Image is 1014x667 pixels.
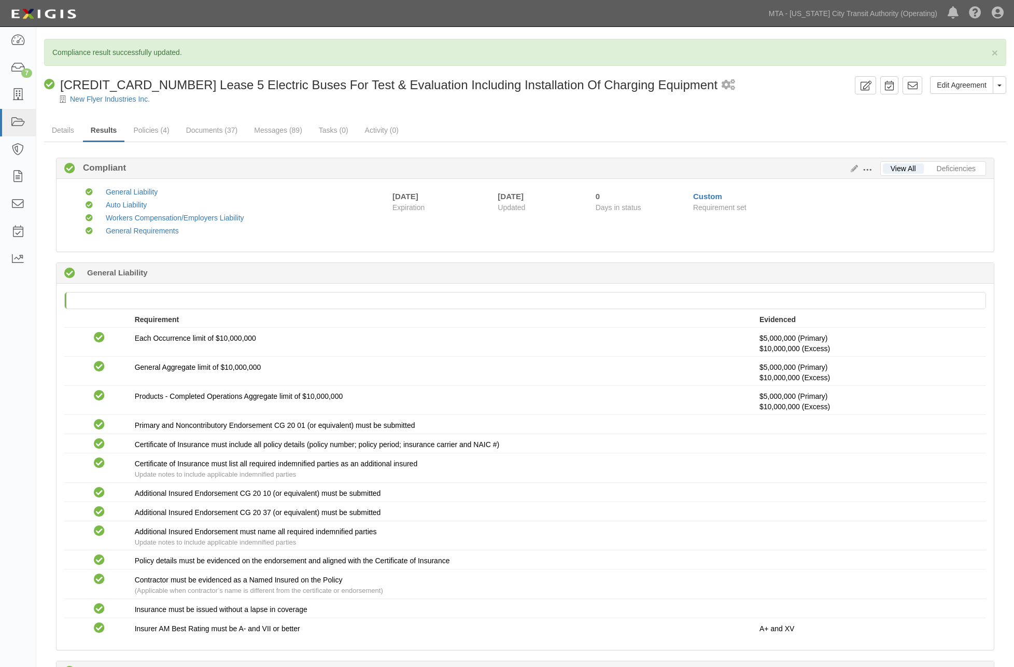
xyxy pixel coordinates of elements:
[86,202,93,209] i: Compliant
[60,78,717,92] span: [CREDIT_CARD_NUMBER] Lease 5 Electric Buses For Test & Evaluation Including Installation Of Charg...
[94,420,105,430] i: Compliant
[357,120,406,141] a: Activity (0)
[86,215,93,222] i: Compliant
[135,315,179,324] strong: Requirement
[44,120,82,141] a: Details
[86,189,93,196] i: Compliant
[135,576,343,584] span: Contractor must be evidenced as a Named Insured on the Policy
[94,362,105,372] i: Compliant
[135,440,499,449] span: Certificate of Insurance must include all policy details (policy number; policy period; insurance...
[64,163,75,174] i: Compliant
[392,202,490,213] span: Expiration
[759,315,796,324] strong: Evidenced
[94,507,105,518] i: Compliant
[64,268,75,279] i: Compliant 0 days (since 10/14/2025)
[94,458,105,469] i: Compliant
[498,191,580,202] div: [DATE]
[759,623,978,634] p: A+ and XV
[759,402,830,411] span: Policy #5582304 Insurer: National Union Fire Ins Co Pittsburgh PA
[392,191,418,202] div: [DATE]
[135,557,450,565] span: Policy details must be evidenced on the endorsement and aligned with the Certificate of Insurance
[135,363,261,371] span: General Aggregate limit of $10,000,000
[75,162,126,174] b: Compliant
[135,624,300,633] span: Insurer AM Best Rating must be A- and VII or better
[693,203,747,212] span: Requirement set
[992,47,998,58] button: Close
[94,526,105,537] i: Compliant
[135,470,296,478] span: Update notes to include applicable indemnified parties
[106,188,158,196] a: General Liability
[94,488,105,498] i: Compliant
[135,538,296,546] span: Update notes to include applicable indemnified parties
[94,391,105,401] i: Compliant
[135,421,415,429] span: Primary and Noncontributory Endorsement CG 20 01 (or equivalent) must be submitted
[759,344,830,353] span: Policy #5582304 Insurer: National Union Fire Ins Co Pittsburgh PA
[21,68,32,78] div: 7
[759,333,978,354] p: $5,000,000 (Primary)
[70,95,150,103] a: New Flyer Industries Inc.
[969,7,981,20] i: Help Center - Complianz
[883,163,924,174] a: View All
[930,76,993,94] a: Edit Agreement
[135,460,418,468] span: Certificate of Insurance must list all required indemnified parties as an additional insured
[135,587,383,594] span: (Applicable when contractor’s name is different from the certificate or endorsement)
[759,373,830,382] span: Policy #5582304 Insurer: National Union Fire Ins Co Pittsburgh PA
[992,47,998,59] span: ×
[135,489,381,497] span: Additional Insured Endorsement CG 20 10 (or equivalent) must be submitted
[94,439,105,450] i: Compliant
[246,120,310,141] a: Messages (89)
[929,163,983,174] a: Deficiencies
[8,5,79,23] img: logo-5460c22ac91f19d4615b14bd174203de0afe785f0fc80cf4dbbc73dc1793850b.png
[596,203,641,212] span: Days in status
[759,391,978,412] p: $5,000,000 (Primary)
[87,267,148,278] b: General Liability
[498,203,525,212] span: Updated
[693,192,722,201] a: Custom
[106,214,244,222] a: Workers Compensation/Employers Liability
[135,334,256,342] span: Each Occurrence limit of $10,000,000
[44,79,55,90] i: Compliant
[178,120,246,141] a: Documents (37)
[83,120,125,142] a: Results
[135,508,381,517] span: Additional Insured Endorsement CG 20 37 (or equivalent) must be submitted
[52,47,998,58] p: Compliance result successfully updated.
[86,228,93,235] i: Compliant
[759,362,978,383] p: $5,000,000 (Primary)
[94,604,105,615] i: Compliant
[311,120,356,141] a: Tasks (0)
[596,191,685,202] div: Since 10/14/2025
[722,80,735,91] i: 1 scheduled workflow
[135,605,307,614] span: Insurance must be issued without a lapse in coverage
[94,574,105,585] i: Compliant
[135,392,343,400] span: Products - Completed Operations Aggregate limit of $10,000,000
[94,332,105,343] i: Compliant
[106,201,147,209] a: Auto Liability
[135,527,377,536] span: Additional Insured Endorsement must name all required indemnified parties
[94,623,105,634] i: Compliant
[106,227,179,235] a: General Requirements
[44,76,717,94] div: 600000000018972 Lease 5 Electric Buses For Test & Evaluation Including Installation Of Charging E...
[94,555,105,566] i: Compliant
[125,120,177,141] a: Policies (4)
[764,3,942,24] a: MTA - [US_STATE] City Transit Authority (Operating)
[847,164,858,173] a: Edit Results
